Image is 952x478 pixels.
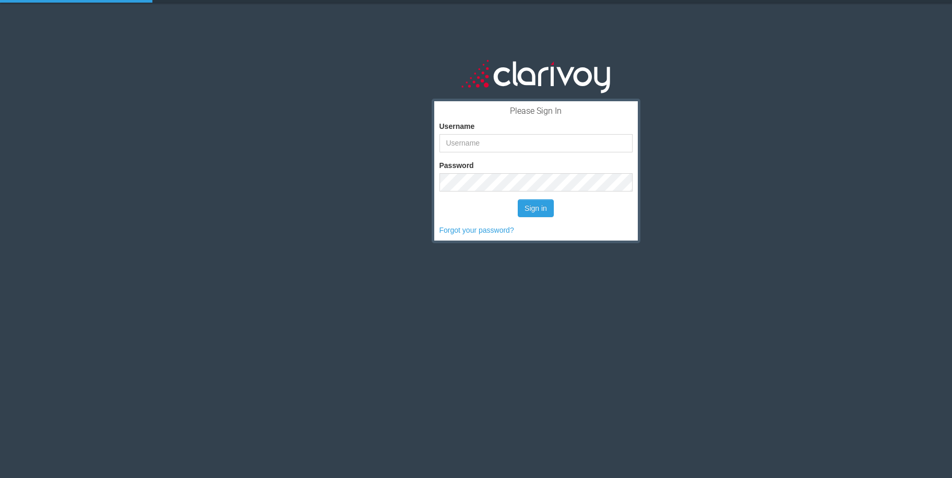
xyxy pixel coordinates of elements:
h3: Please Sign In [439,106,633,116]
label: Password [439,160,474,171]
label: Username [439,121,475,132]
input: Username [439,134,633,152]
img: clarivoy_whitetext_transbg.svg [461,57,610,94]
a: Forgot your password? [439,226,514,234]
button: Sign in [518,199,554,217]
